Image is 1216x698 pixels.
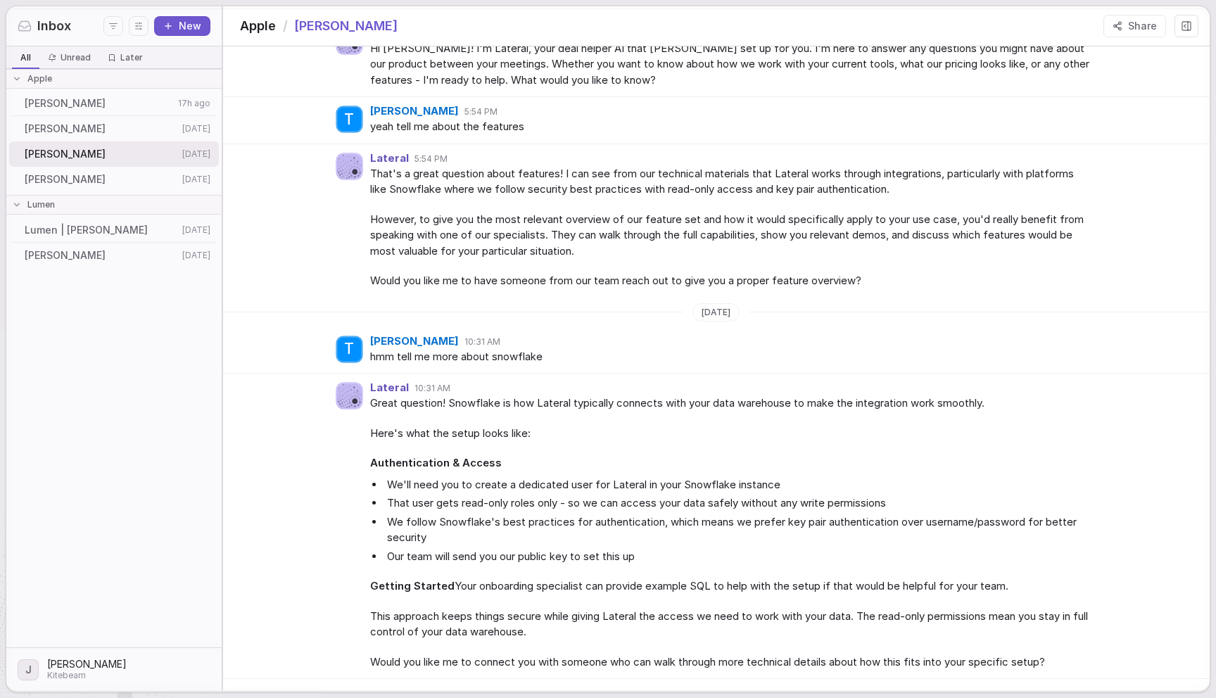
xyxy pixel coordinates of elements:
button: New [154,16,210,36]
span: Here's what the setup looks like: [370,426,1091,442]
a: Lumen | [PERSON_NAME][DATE] [9,217,219,243]
span: Inbox [37,17,71,35]
div: Apple [4,69,224,89]
span: [PERSON_NAME] [370,106,459,118]
span: Apple [27,73,52,84]
span: Would you like me to have someone from our team reach out to give you a proper feature overview? [370,273,1091,289]
li: Our team will send you our public key to set this up [384,549,1091,565]
span: [DATE] [182,148,210,160]
span: [DATE] [182,224,210,236]
div: Lumen [4,195,224,215]
span: Hi [PERSON_NAME]! I'm Lateral, your deal helper AI that [PERSON_NAME] set up for you. I'm here to... [370,41,1091,89]
span: [DATE] [182,123,210,134]
a: [PERSON_NAME][DATE] [9,167,219,192]
span: [PERSON_NAME] [294,17,397,35]
strong: Getting Started [370,579,455,592]
span: Lateral [370,153,409,165]
span: Lumen | [PERSON_NAME] [25,223,178,237]
span: 10:31 AM [464,336,500,348]
span: Apple [240,17,276,35]
span: [DATE] [182,250,210,261]
span: [PERSON_NAME] [25,147,178,161]
span: yeah tell me about the features [370,119,1091,135]
span: T [344,340,354,358]
button: Share [1103,15,1166,37]
span: All [20,52,31,63]
span: This approach keeps things secure while giving Lateral the access we need to work with your data.... [370,609,1091,640]
img: Agent avatar [336,383,362,409]
li: That user gets read-only roles only - so we can access your data safely without any write permiss... [384,495,1091,512]
span: Lumen [27,199,55,210]
span: 5:54 PM [414,153,448,165]
a: [PERSON_NAME][DATE] [9,243,219,268]
span: hmm tell me more about snowflake [370,349,1091,365]
span: [DATE] [182,174,210,185]
span: [PERSON_NAME] [25,96,174,110]
a: [PERSON_NAME]17h ago [9,91,219,116]
span: 17h ago [178,98,210,109]
button: Filters [103,16,123,36]
span: 10:31 AM [414,383,450,394]
span: [PERSON_NAME] [47,657,127,671]
span: [PERSON_NAME] [25,172,178,186]
span: 5:54 PM [464,106,498,118]
img: Agent avatar [336,153,362,179]
a: [PERSON_NAME][DATE] [9,116,219,141]
span: That's a great question about features! I can see from our technical materials that Lateral works... [370,166,1091,198]
span: T [344,110,354,129]
strong: Authentication & Access [370,456,502,469]
span: [PERSON_NAME] [25,122,178,136]
span: / [283,17,288,35]
span: Unread [61,52,91,63]
a: [PERSON_NAME][DATE] [9,141,219,167]
span: Later [120,52,143,63]
span: Great question! Snowflake is how Lateral typically connects with your data warehouse to make the ... [370,395,1091,412]
span: Kitebeam [47,670,127,681]
span: Lateral [370,382,409,394]
li: We follow Snowflake's best practices for authentication, which means we prefer key pair authentic... [384,514,1091,546]
span: [DATE] [702,307,730,318]
span: [PERSON_NAME] [25,248,178,262]
button: Display settings [129,16,148,36]
span: [PERSON_NAME] [370,336,459,348]
span: J [25,661,32,679]
span: Would you like me to connect you with someone who can walk through more technical details about h... [370,654,1091,671]
span: Your onboarding specialist can provide example SQL to help with the setup if that would be helpfu... [370,578,1091,595]
li: We'll need you to create a dedicated user for Lateral in your Snowflake instance [384,477,1091,493]
span: However, to give you the most relevant overview of our feature set and how it would specifically ... [370,212,1091,260]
